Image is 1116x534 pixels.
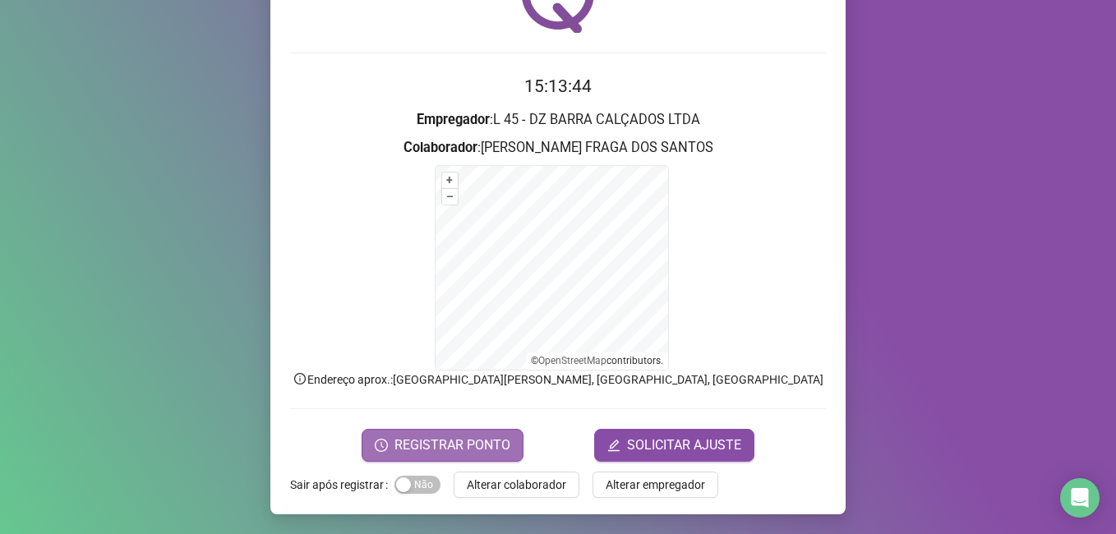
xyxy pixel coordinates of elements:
h3: : L 45 - DZ BARRA CALÇADOS LTDA [290,109,826,131]
span: clock-circle [375,439,388,452]
p: Endereço aprox. : [GEOGRAPHIC_DATA][PERSON_NAME], [GEOGRAPHIC_DATA], [GEOGRAPHIC_DATA] [290,371,826,389]
span: Alterar colaborador [467,476,566,494]
button: Alterar colaborador [454,472,579,498]
h3: : [PERSON_NAME] FRAGA DOS SANTOS [290,137,826,159]
button: + [442,173,458,188]
button: Alterar empregador [593,472,718,498]
label: Sair após registrar [290,472,394,498]
strong: Colaborador [404,140,477,155]
span: REGISTRAR PONTO [394,435,510,455]
div: Open Intercom Messenger [1060,478,1100,518]
span: SOLICITAR AJUSTE [627,435,741,455]
li: © contributors. [531,355,663,366]
button: editSOLICITAR AJUSTE [594,429,754,462]
span: info-circle [293,371,307,386]
button: – [442,189,458,205]
span: edit [607,439,620,452]
time: 15:13:44 [524,76,592,96]
strong: Empregador [417,112,490,127]
span: Alterar empregador [606,476,705,494]
button: REGISTRAR PONTO [362,429,523,462]
a: OpenStreetMap [538,355,606,366]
